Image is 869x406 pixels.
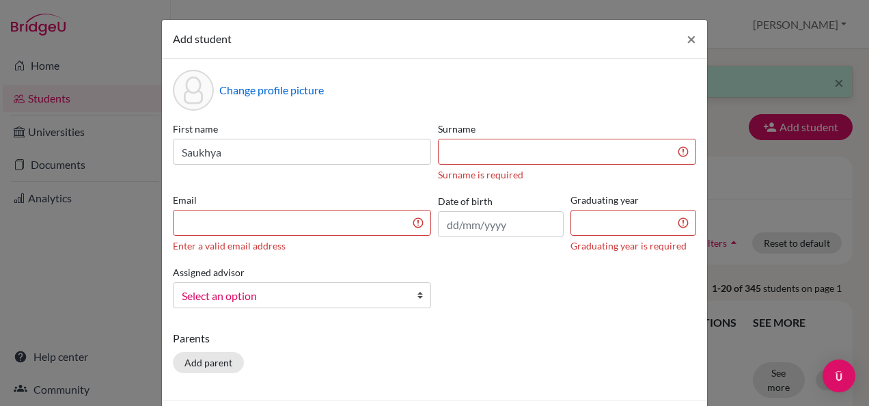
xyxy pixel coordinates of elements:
[173,265,245,280] label: Assigned advisor
[823,360,855,392] div: Open Intercom Messenger
[173,193,431,207] label: Email
[687,29,696,49] span: ×
[676,20,707,58] button: Close
[173,239,431,253] div: Enter a valid email address
[570,193,696,207] label: Graduating year
[173,122,431,136] label: First name
[570,239,696,253] div: Graduating year is required
[173,352,244,373] button: Add parent
[182,287,404,305] span: Select an option
[173,330,696,347] p: Parents
[438,167,696,182] div: Surname is required
[173,32,232,45] span: Add student
[438,194,493,208] label: Date of birth
[438,211,564,237] input: dd/mm/yyyy
[173,70,214,111] div: Profile picture
[438,122,696,136] label: Surname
